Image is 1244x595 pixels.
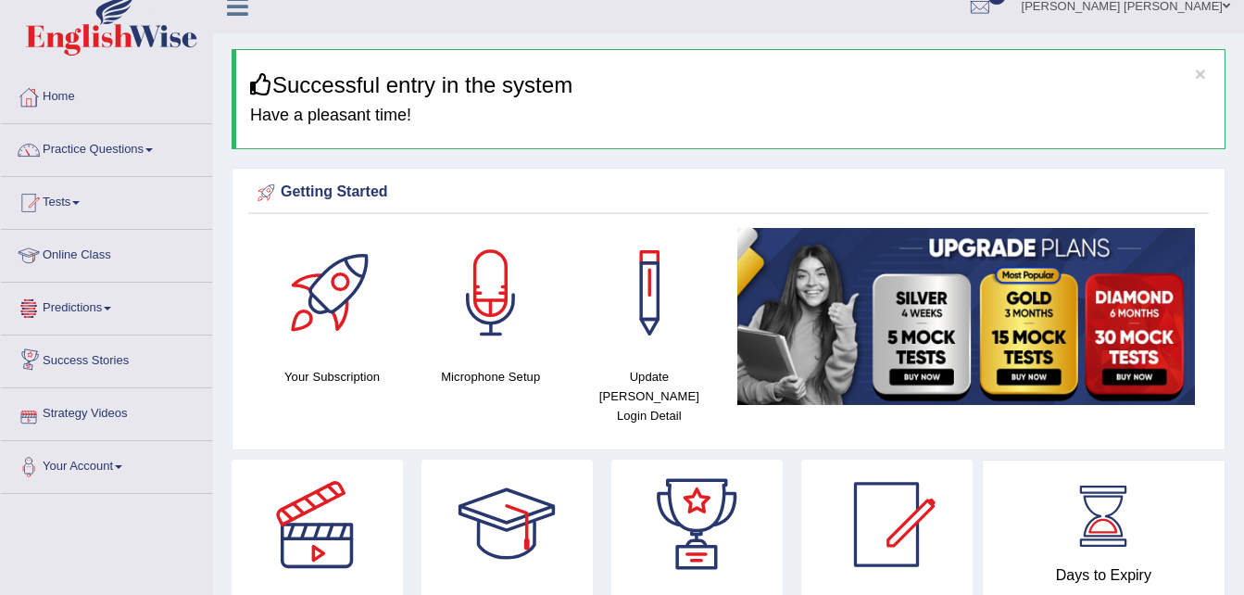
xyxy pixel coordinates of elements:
button: × [1195,64,1206,83]
a: Your Account [1,441,212,487]
a: Online Class [1,230,212,276]
a: Success Stories [1,335,212,382]
h4: Days to Expiry [1003,567,1204,584]
h4: Your Subscription [262,367,402,386]
a: Strategy Videos [1,388,212,435]
a: Predictions [1,283,212,329]
h4: Update [PERSON_NAME] Login Detail [579,367,719,425]
h4: Have a pleasant time! [250,107,1211,125]
a: Tests [1,177,212,223]
a: Practice Questions [1,124,212,171]
img: small5.jpg [737,228,1195,405]
h4: Microphone Setup [421,367,560,386]
h3: Successful entry in the system [250,73,1211,97]
a: Home [1,71,212,118]
div: Getting Started [253,179,1204,207]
